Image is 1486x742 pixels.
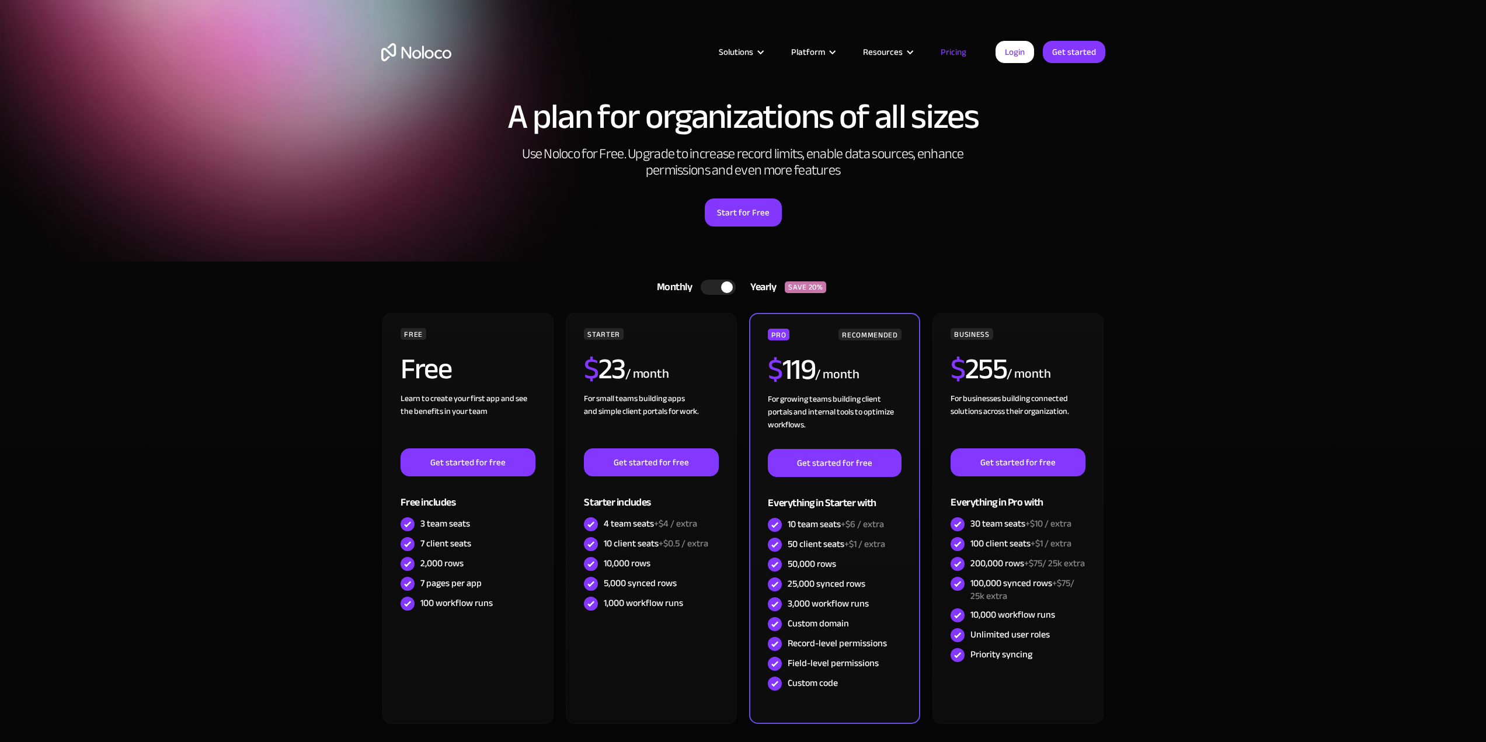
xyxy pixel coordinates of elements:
[848,44,926,60] div: Resources
[768,477,901,515] div: Everything in Starter with
[584,448,718,476] a: Get started for free
[788,617,849,630] div: Custom domain
[736,278,785,296] div: Yearly
[420,517,470,530] div: 3 team seats
[863,44,903,60] div: Resources
[420,597,493,609] div: 100 workflow runs
[768,355,815,384] h2: 119
[768,449,901,477] a: Get started for free
[841,515,884,533] span: +$6 / extra
[584,354,625,384] h2: 23
[1024,555,1085,572] span: +$75/ 25k extra
[401,328,426,340] div: FREE
[604,577,677,590] div: 5,000 synced rows
[777,44,848,60] div: Platform
[584,392,718,448] div: For small teams building apps and simple client portals for work. ‍
[970,517,1071,530] div: 30 team seats
[401,448,535,476] a: Get started for free
[768,342,782,397] span: $
[1025,515,1071,532] span: +$10 / extra
[401,354,451,384] h2: Free
[951,342,965,396] span: $
[788,637,887,650] div: Record-level permissions
[768,329,789,340] div: PRO
[951,476,1085,514] div: Everything in Pro with
[604,517,697,530] div: 4 team seats
[584,342,598,396] span: $
[788,577,865,590] div: 25,000 synced rows
[625,365,669,384] div: / month
[926,44,981,60] a: Pricing
[420,577,482,590] div: 7 pages per app
[420,557,464,570] div: 2,000 rows
[654,515,697,532] span: +$4 / extra
[642,278,701,296] div: Monthly
[381,43,451,61] a: home
[604,557,650,570] div: 10,000 rows
[996,41,1034,63] a: Login
[788,677,838,689] div: Custom code
[705,198,782,227] a: Start for Free
[401,392,535,448] div: Learn to create your first app and see the benefits in your team ‍
[604,597,683,609] div: 1,000 workflow runs
[791,44,825,60] div: Platform
[951,448,1085,476] a: Get started for free
[970,648,1032,661] div: Priority syncing
[970,574,1074,605] span: +$75/ 25k extra
[420,537,471,550] div: 7 client seats
[970,537,1071,550] div: 100 client seats
[844,535,885,553] span: +$1 / extra
[584,476,718,514] div: Starter includes
[1007,365,1050,384] div: / month
[785,281,826,293] div: SAVE 20%
[584,328,623,340] div: STARTER
[970,628,1050,641] div: Unlimited user roles
[970,608,1055,621] div: 10,000 workflow runs
[768,393,901,449] div: For growing teams building client portals and internal tools to optimize workflows.
[788,518,884,531] div: 10 team seats
[510,146,977,179] h2: Use Noloco for Free. Upgrade to increase record limits, enable data sources, enhance permissions ...
[788,657,879,670] div: Field-level permissions
[788,538,885,551] div: 50 client seats
[970,577,1085,602] div: 100,000 synced rows
[788,597,869,610] div: 3,000 workflow runs
[838,329,901,340] div: RECOMMENDED
[951,392,1085,448] div: For businesses building connected solutions across their organization. ‍
[951,328,993,340] div: BUSINESS
[1031,535,1071,552] span: +$1 / extra
[401,476,535,514] div: Free includes
[659,535,708,552] span: +$0.5 / extra
[815,365,859,384] div: / month
[1043,41,1105,63] a: Get started
[381,99,1105,134] h1: A plan for organizations of all sizes
[704,44,777,60] div: Solutions
[788,558,836,570] div: 50,000 rows
[951,354,1007,384] h2: 255
[604,537,708,550] div: 10 client seats
[719,44,753,60] div: Solutions
[970,557,1085,570] div: 200,000 rows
